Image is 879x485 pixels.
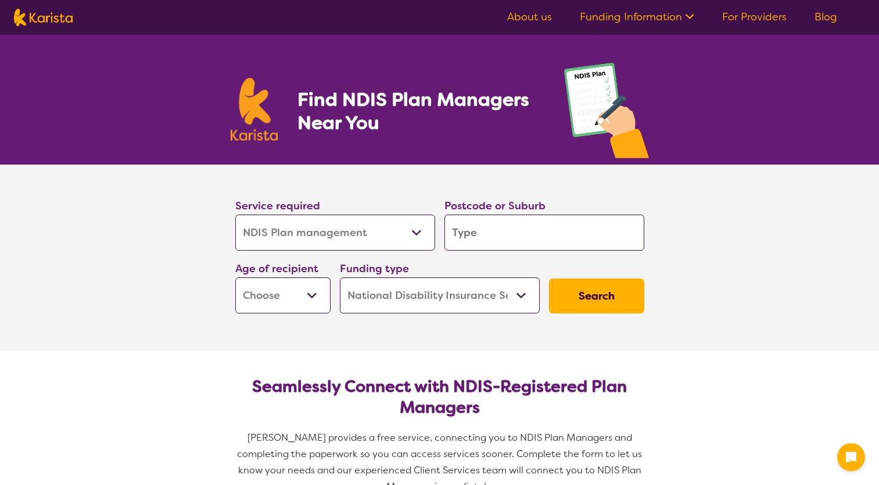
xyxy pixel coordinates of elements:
[14,9,73,26] img: Karista logo
[235,199,320,213] label: Service required
[231,78,278,141] img: Karista logo
[549,279,644,313] button: Search
[815,10,837,24] a: Blog
[245,376,635,418] h2: Seamlessly Connect with NDIS-Registered Plan Managers
[444,199,546,213] label: Postcode or Suburb
[507,10,552,24] a: About us
[235,262,318,276] label: Age of recipient
[722,10,787,24] a: For Providers
[297,88,540,134] h1: Find NDIS Plan Managers Near You
[564,63,649,165] img: plan-management
[340,262,409,276] label: Funding type
[580,10,694,24] a: Funding Information
[444,215,644,251] input: Type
